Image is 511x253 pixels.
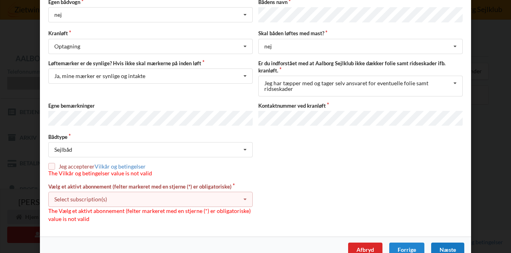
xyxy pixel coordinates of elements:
[48,183,253,190] label: Vælg et aktivt abonnement (felter markeret med en stjerne (*) er obligatoriske)
[54,12,62,18] div: nej
[48,30,253,37] label: Kranløft
[54,44,80,49] div: Optagning
[48,163,152,170] label: Jeg accepterer
[54,196,107,203] div: Select subscription(s)
[48,102,253,109] label: Egne bemærkninger
[264,44,272,49] div: nej
[258,30,463,37] label: Skal båden løftes med mast?
[48,170,152,177] span: The Vilkår og betingelser value is not valid
[54,147,72,153] div: Sejlbåd
[48,133,253,141] label: Bådtype
[48,60,253,67] label: Løftemærker er de synlige? Hvis ikke skal mærkerne på inden løft
[258,60,463,74] label: Er du indforstået med at Aalborg Sejlklub ikke dækker folie samt ridseskader ifb. kranløft.
[48,207,251,222] span: The Vælg et aktivt abonnement (felter markeret med en stjerne (*) er obligatoriske) value is not ...
[95,163,146,170] a: Vilkår og betingelser
[258,102,463,109] label: Kontaktnummer ved kranløft
[264,80,451,92] div: Jeg har tæpper med og tager selv ansvaret for eventuelle folie samt ridseskader
[54,73,145,79] div: Ja, mine mærker er synlige og intakte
